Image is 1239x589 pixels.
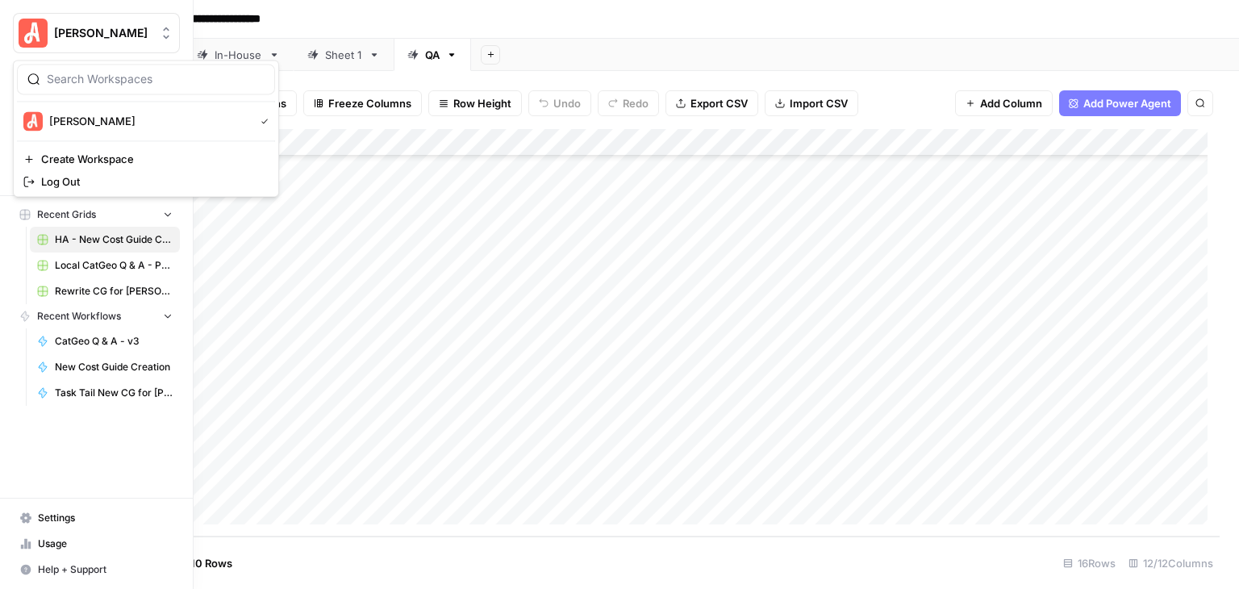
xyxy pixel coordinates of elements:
[1057,550,1122,576] div: 16 Rows
[1122,550,1220,576] div: 12/12 Columns
[38,537,173,551] span: Usage
[13,531,180,557] a: Usage
[13,203,180,227] button: Recent Grids
[37,207,96,222] span: Recent Grids
[55,360,173,374] span: New Cost Guide Creation
[303,90,422,116] button: Freeze Columns
[19,19,48,48] img: Angi Logo
[980,95,1042,111] span: Add Column
[690,95,748,111] span: Export CSV
[30,253,180,278] a: Local CatGeo Q & A - Pass/Fail v2 Grid
[1083,95,1171,111] span: Add Power Agent
[325,47,362,63] div: Sheet 1
[13,505,180,531] a: Settings
[168,555,232,571] span: Add 10 Rows
[428,90,522,116] button: Row Height
[49,113,248,129] span: [PERSON_NAME]
[598,90,659,116] button: Redo
[790,95,848,111] span: Import CSV
[30,354,180,380] a: New Cost Guide Creation
[394,39,471,71] a: QA
[55,334,173,349] span: CatGeo Q & A - v3
[328,95,411,111] span: Freeze Columns
[215,47,262,63] div: In-House
[38,562,173,577] span: Help + Support
[55,284,173,299] span: Rewrite CG for [PERSON_NAME] - Grading version Grid
[55,232,173,247] span: HA - New Cost Guide Creation Grid
[38,511,173,525] span: Settings
[13,304,180,328] button: Recent Workflows
[13,13,180,53] button: Workspace: Angi
[30,227,180,253] a: HA - New Cost Guide Creation Grid
[553,95,581,111] span: Undo
[41,173,262,190] span: Log Out
[47,71,265,87] input: Search Workspaces
[183,39,294,71] a: In-House
[55,386,173,400] span: Task Tail New CG for [PERSON_NAME]
[23,111,43,131] img: Angi Logo
[623,95,649,111] span: Redo
[30,380,180,406] a: Task Tail New CG for [PERSON_NAME]
[453,95,511,111] span: Row Height
[37,309,121,324] span: Recent Workflows
[955,90,1053,116] button: Add Column
[30,328,180,354] a: CatGeo Q & A - v3
[30,278,180,304] a: Rewrite CG for [PERSON_NAME] - Grading version Grid
[13,60,279,197] div: Workspace: Angi
[294,39,394,71] a: Sheet 1
[1059,90,1181,116] button: Add Power Agent
[55,258,173,273] span: Local CatGeo Q & A - Pass/Fail v2 Grid
[528,90,591,116] button: Undo
[41,151,262,167] span: Create Workspace
[425,47,440,63] div: QA
[54,25,152,41] span: [PERSON_NAME]
[13,557,180,583] button: Help + Support
[765,90,858,116] button: Import CSV
[665,90,758,116] button: Export CSV
[17,170,275,193] a: Log Out
[17,148,275,170] a: Create Workspace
